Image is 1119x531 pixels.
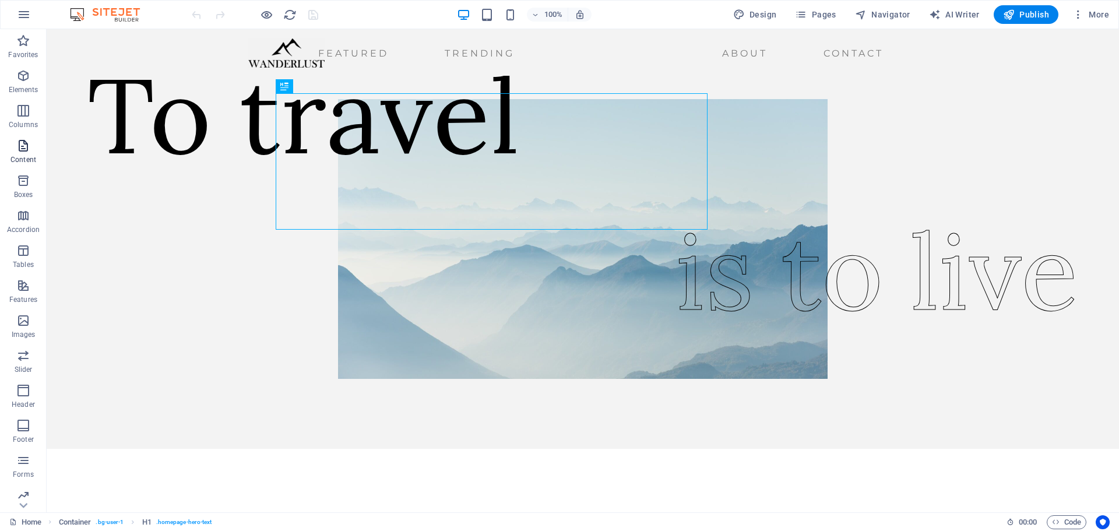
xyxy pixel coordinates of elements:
a: Click to cancel selection. Double-click to open Pages [9,515,41,529]
span: . bg-user-1 [96,515,124,529]
button: Publish [994,5,1058,24]
button: Code [1047,515,1086,529]
p: Content [10,155,36,164]
p: Header [12,400,35,409]
p: Slider [15,365,33,374]
p: Tables [13,260,34,269]
button: Pages [790,5,840,24]
p: Columns [9,120,38,129]
div: Design (Ctrl+Alt+Y) [729,5,782,24]
p: Footer [13,435,34,444]
span: Click to select. Double-click to edit [142,515,152,529]
h6: 100% [544,8,563,22]
span: Code [1052,515,1081,529]
span: . homepage-hero-text [156,515,212,529]
p: Forms [13,470,34,479]
nav: breadcrumb [59,515,212,529]
p: Boxes [14,190,33,199]
span: : [1027,518,1029,526]
p: Favorites [8,50,38,59]
img: Editor Logo [67,8,154,22]
p: Elements [9,85,38,94]
button: AI Writer [924,5,984,24]
span: AI Writer [929,9,980,20]
i: On resize automatically adjust zoom level to fit chosen device. [575,9,585,20]
button: More [1068,5,1114,24]
span: 00 00 [1019,515,1037,529]
span: Publish [1003,9,1049,20]
span: Pages [795,9,836,20]
span: Navigator [855,9,910,20]
p: Features [9,295,37,304]
span: More [1072,9,1109,20]
button: Usercentrics [1096,515,1110,529]
p: Accordion [7,225,40,234]
button: Navigator [850,5,915,24]
button: Click here to leave preview mode and continue editing [259,8,273,22]
button: 100% [527,8,568,22]
p: Images [12,330,36,339]
button: Design [729,5,782,24]
button: reload [283,8,297,22]
span: Design [733,9,777,20]
span: Click to select. Double-click to edit [59,515,92,529]
h6: Session time [1007,515,1037,529]
i: Reload page [283,8,297,22]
